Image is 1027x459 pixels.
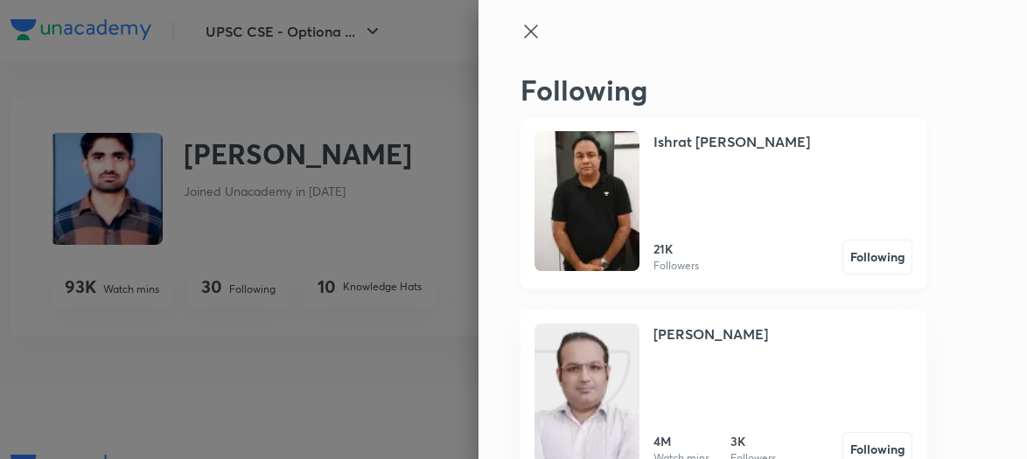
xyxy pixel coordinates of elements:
a: UnacademyIshrat [PERSON_NAME]21KFollowersFollowing [520,117,926,289]
p: Followers [653,258,699,274]
h2: Following [520,73,926,107]
h4: [PERSON_NAME] [653,323,768,344]
h6: 3K [730,432,776,450]
img: Unacademy [534,131,639,271]
h4: Ishrat [PERSON_NAME] [653,131,810,152]
h6: 21K [653,240,699,258]
h6: 4M [653,432,709,450]
button: Following [842,240,912,275]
